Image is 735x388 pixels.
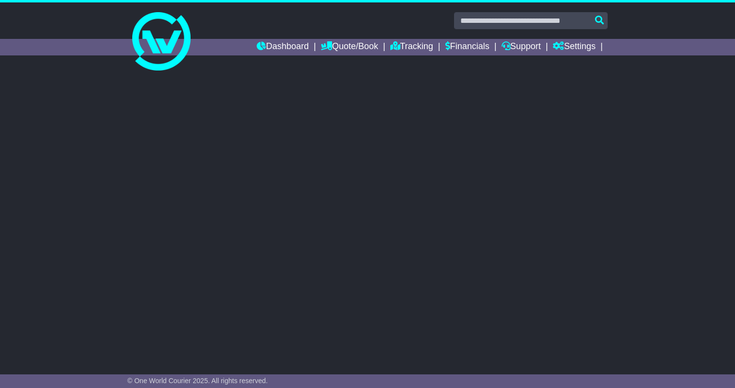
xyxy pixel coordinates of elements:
a: Tracking [390,39,433,55]
a: Support [502,39,541,55]
span: © One World Courier 2025. All rights reserved. [127,377,268,385]
a: Dashboard [257,39,309,55]
a: Settings [553,39,595,55]
a: Quote/Book [321,39,378,55]
a: Financials [445,39,490,55]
